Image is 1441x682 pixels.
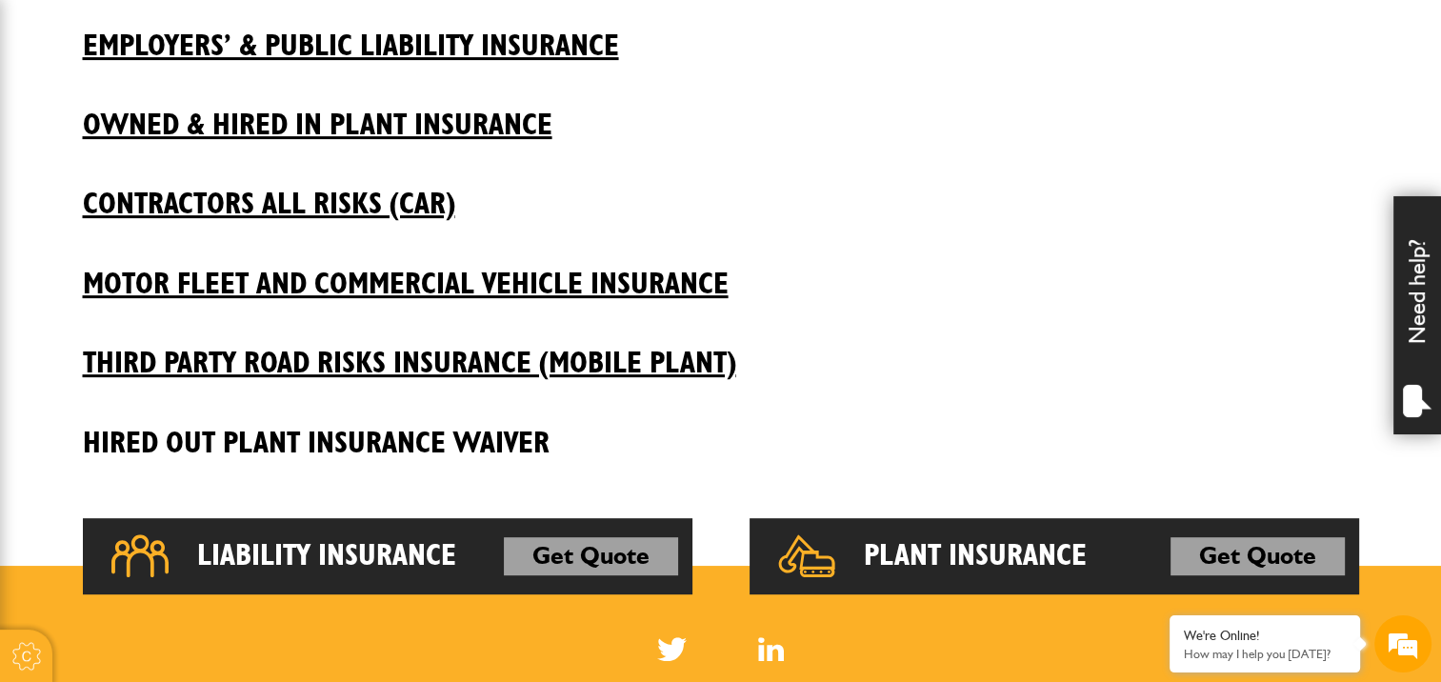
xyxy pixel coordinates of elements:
input: Enter your email address [25,232,348,274]
img: Twitter [657,637,687,661]
input: Enter your last name [25,176,348,218]
h2: Plant Insurance [864,537,1087,575]
div: Minimize live chat window [312,10,358,55]
em: Start Chat [259,535,346,561]
input: Enter your phone number [25,289,348,331]
a: Hired Out Plant Insurance Waiver [83,396,1359,461]
div: We're Online! [1184,628,1346,644]
a: Owned & Hired In Plant Insurance [83,78,1359,143]
textarea: Type your message and hit 'Enter' [25,345,348,519]
a: Get Quote [504,537,678,575]
img: d_20077148190_company_1631870298795_20077148190 [32,106,80,132]
a: Third Party Road Risks Insurance (Mobile Plant) [83,316,1359,381]
div: Chat with us now [99,107,320,131]
p: How may I help you today? [1184,647,1346,661]
div: Need help? [1393,196,1441,434]
img: Linked In [758,637,784,661]
h2: Liability Insurance [197,537,456,575]
a: Contractors All Risks (CAR) [83,157,1359,222]
a: LinkedIn [758,637,784,661]
a: Motor Fleet and Commercial Vehicle Insurance [83,237,1359,302]
a: Get Quote [1171,537,1345,575]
